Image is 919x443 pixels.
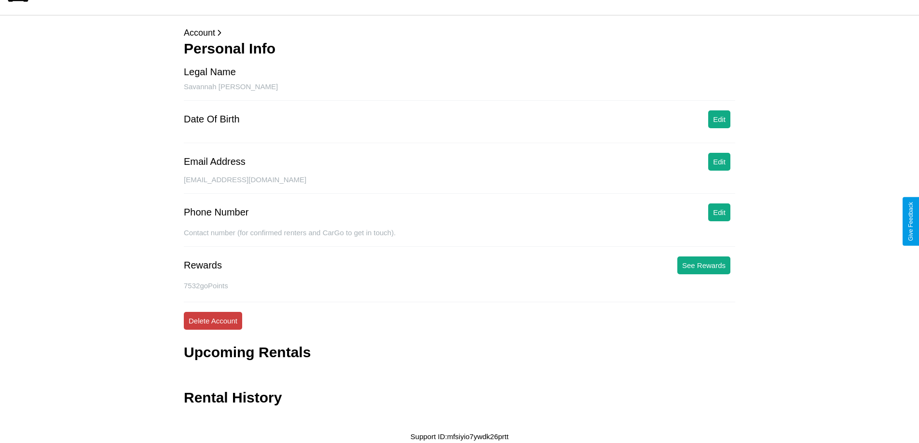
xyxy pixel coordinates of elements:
button: Edit [708,153,730,171]
div: Contact number (for confirmed renters and CarGo to get in touch). [184,228,735,247]
div: Legal Name [184,67,236,78]
button: Edit [708,203,730,221]
div: Email Address [184,156,246,167]
div: Date Of Birth [184,114,240,125]
div: Rewards [184,260,222,271]
h3: Upcoming Rentals [184,344,311,361]
div: [EMAIL_ADDRESS][DOMAIN_NAME] [184,175,735,194]
div: Give Feedback [907,202,914,241]
h3: Personal Info [184,40,735,57]
button: Edit [708,110,730,128]
h3: Rental History [184,389,282,406]
p: Support ID: mfsiyio7ywdk26prtt [411,430,508,443]
p: 7532 goPoints [184,279,735,292]
div: Phone Number [184,207,249,218]
p: Account [184,25,735,40]
button: Delete Account [184,312,242,330]
div: Savannah [PERSON_NAME] [184,82,735,101]
button: See Rewards [677,256,730,274]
